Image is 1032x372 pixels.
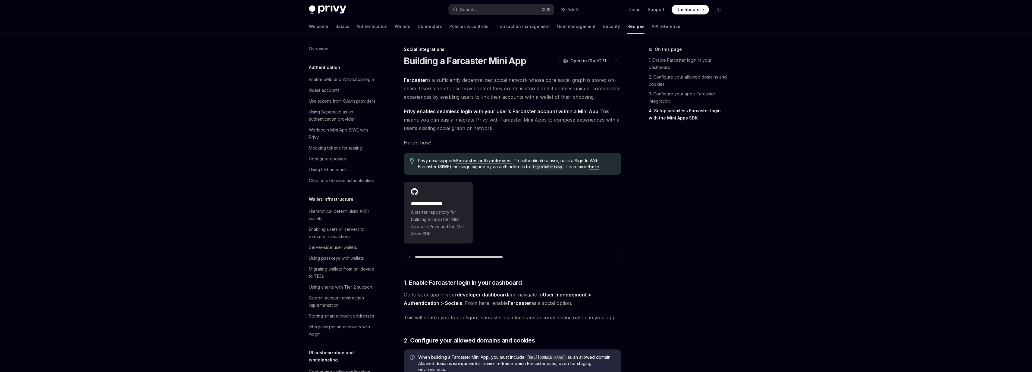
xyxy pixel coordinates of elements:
h1: Building a Farcaster Mini App [404,55,526,66]
span: 2. Configure your allowed domains and cookies [404,336,535,345]
code: loginToMiniApp [530,164,564,170]
a: Integrating smart accounts with wagmi [304,321,381,339]
a: here [589,164,599,169]
div: Integrating smart accounts with wagmi [309,323,378,338]
a: Configure cookies [304,153,381,164]
a: API reference [652,19,680,34]
h5: Wallet infrastructure [309,196,353,203]
h5: UI customization and whitelabeling [309,349,381,364]
a: Authentication [356,19,387,34]
a: 4. Setup seamless Farcaster login with the Mini Apps SDK [649,106,728,123]
strong: required [456,361,475,366]
a: Migrating wallets from on-device to TEEs [304,264,381,282]
a: 1. Enable Farcaster login in your dashboard [649,55,728,72]
svg: Info [410,355,416,361]
strong: Privy enables seamless login with your user’s Farcaster account within a Mini App. [404,108,600,114]
div: Search... [460,6,477,13]
span: is a sufficiently decentralized social network whose core social graph is stored on-chain. Users ... [404,76,621,101]
a: Connectors [418,19,442,34]
a: Transaction management [496,19,550,34]
button: Ask AI [557,4,584,15]
div: Overview [309,45,328,52]
a: Enabling users or servers to execute transactions [304,224,381,242]
div: Custom account abstraction implementation [309,294,378,309]
a: Custom account abstraction implementation [304,293,381,311]
span: Privy now supports . To authenticate a user, pass a Sign-In With Farcaster (SIWF) message signed ... [418,158,615,170]
button: Search...CtrlK [449,4,554,15]
a: Chrome extension authentication [304,175,381,186]
a: 3. Configure your app’s Farcaster integration [649,89,728,106]
div: Social integrations [404,46,621,52]
a: Welcome [309,19,328,34]
div: Storing smart account addresses [309,312,374,320]
a: Support [648,7,664,13]
a: Using Supabase as an authentication provider [304,107,381,125]
strong: Farcaster [508,300,531,306]
button: Toggle dark mode [714,5,723,14]
span: A starter repository for building a Farcaster Mini App with Privy and the Mini Apps SDK. [411,209,466,237]
div: Using chains with Tier 2 support [309,284,372,291]
a: Using test accounts [304,164,381,175]
a: Use tokens from OAuth providers [304,96,381,107]
span: Ask AI [567,7,579,13]
span: This will enable you to configure Farcaster as a login and account linking option in your app. [404,313,621,322]
div: Worldcoin Mini App SIWE with Privy [309,126,378,141]
a: Farcaster auth addresses [456,158,512,163]
strong: User management > Authentication > Socials [404,292,591,306]
a: Guest accounts [304,85,381,96]
div: Hierarchical deterministic (HD) wallets [309,208,378,222]
span: Go to your app in your and navigate to . From here, enable as a social option. [404,290,621,307]
code: [URL][DOMAIN_NAME] [525,355,567,361]
a: Dashboard [672,5,709,14]
span: On this page [655,46,682,53]
div: Migrating wallets from on-device to TEEs [309,265,378,280]
svg: Tip [410,158,414,164]
a: 2. Configure your allowed domains and cookies [649,72,728,89]
a: User management [557,19,596,34]
div: Mocking tokens for testing [309,144,362,152]
a: developer dashboard [457,292,508,298]
div: Chrome extension authentication [309,177,374,184]
a: Basics [335,19,349,34]
div: Server-side user wallets [309,244,357,251]
button: Open in ChatGPT [559,56,611,66]
h5: Authentication [309,64,340,71]
a: Server-side user wallets [304,242,381,253]
a: Recipes [627,19,645,34]
div: Enabling users or servers to execute transactions [309,226,378,240]
div: Configure cookies [309,155,346,163]
a: Using passkeys with wallets [304,253,381,264]
div: Use tokens from OAuth providers [309,98,375,105]
div: Guest accounts [309,87,340,94]
a: Mocking tokens for testing [304,143,381,153]
div: Using passkeys with wallets [309,255,364,262]
a: Overview [304,43,381,54]
a: Enable SMS and WhatsApp login [304,74,381,85]
img: dark logo [309,5,346,14]
a: Farcaster [404,77,427,83]
span: Here’s how! [404,138,621,147]
span: This means you can easily integrate Privy with Farcaster Mini Apps to compose experiences with a ... [404,107,621,132]
a: Security [603,19,620,34]
a: Using chains with Tier 2 support [304,282,381,293]
a: Hierarchical deterministic (HD) wallets [304,206,381,224]
a: Demo [629,7,641,13]
a: Storing smart account addresses [304,311,381,321]
div: Using test accounts [309,166,348,173]
a: Wallets [395,19,410,34]
div: Enable SMS and WhatsApp login [309,76,374,83]
a: **** **** **** **A starter repository for building a Farcaster Mini App with Privy and the Mini A... [404,182,473,243]
span: Ctrl K [541,7,551,12]
span: Dashboard [676,7,700,13]
a: Policies & controls [449,19,488,34]
div: Using Supabase as an authentication provider [309,108,378,123]
span: 1. Enable Farcaster login in your dashboard [404,278,522,287]
span: Open in ChatGPT [570,58,607,64]
a: Worldcoin Mini App SIWE with Privy [304,125,381,143]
